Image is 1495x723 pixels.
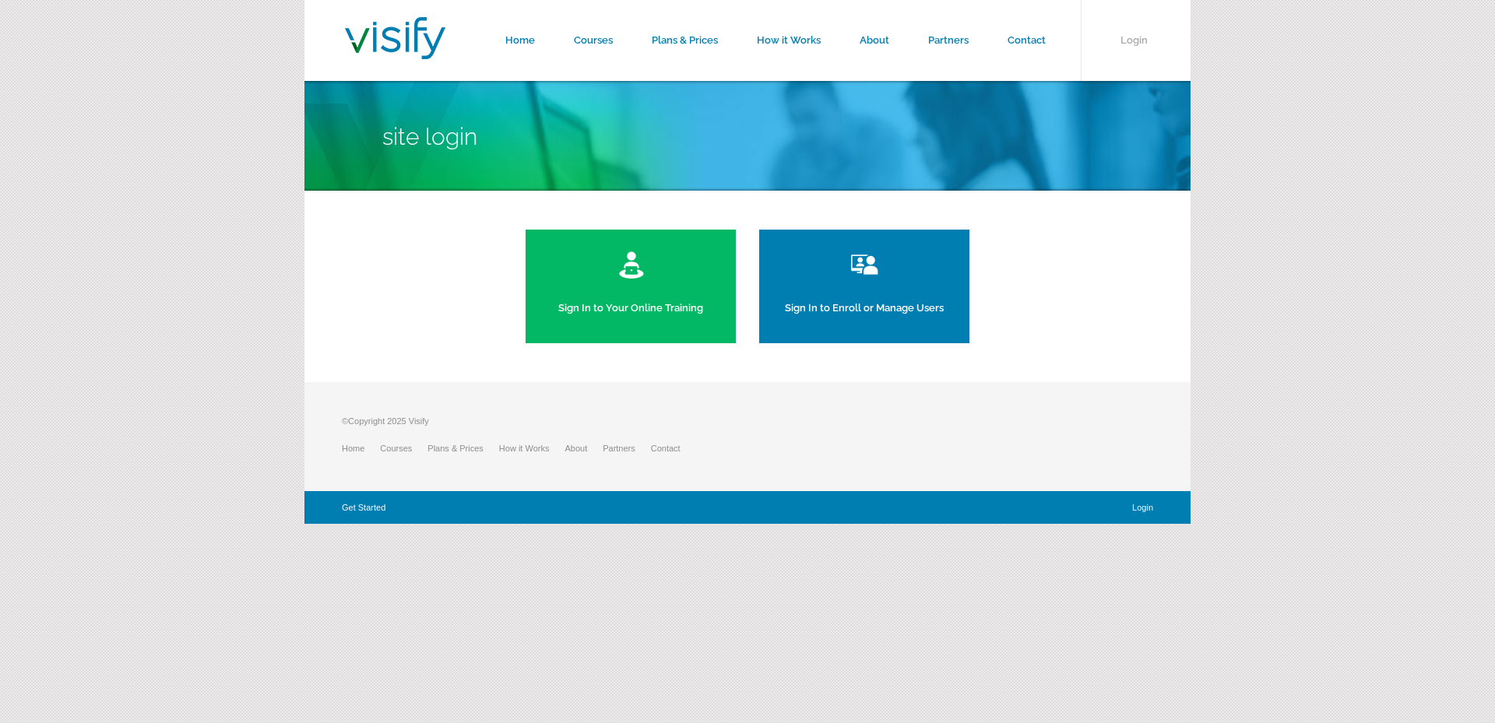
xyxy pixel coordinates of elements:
[603,444,651,453] a: Partners
[380,444,427,453] a: Courses
[342,413,696,437] p: ©
[565,444,603,453] a: About
[348,416,429,426] span: Copyright 2025 Visify
[342,503,385,512] a: Get Started
[1132,503,1153,512] a: Login
[342,444,380,453] a: Home
[427,444,499,453] a: Plans & Prices
[526,230,736,343] a: Sign In to Your Online Training
[382,123,477,150] span: Site Login
[345,41,445,64] a: Visify Training
[499,444,565,453] a: How it Works
[651,444,696,453] a: Contact
[759,230,969,343] a: Sign In to Enroll or Manage Users
[345,17,445,59] img: Visify Training
[847,249,882,280] img: manage users
[617,249,645,280] img: training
